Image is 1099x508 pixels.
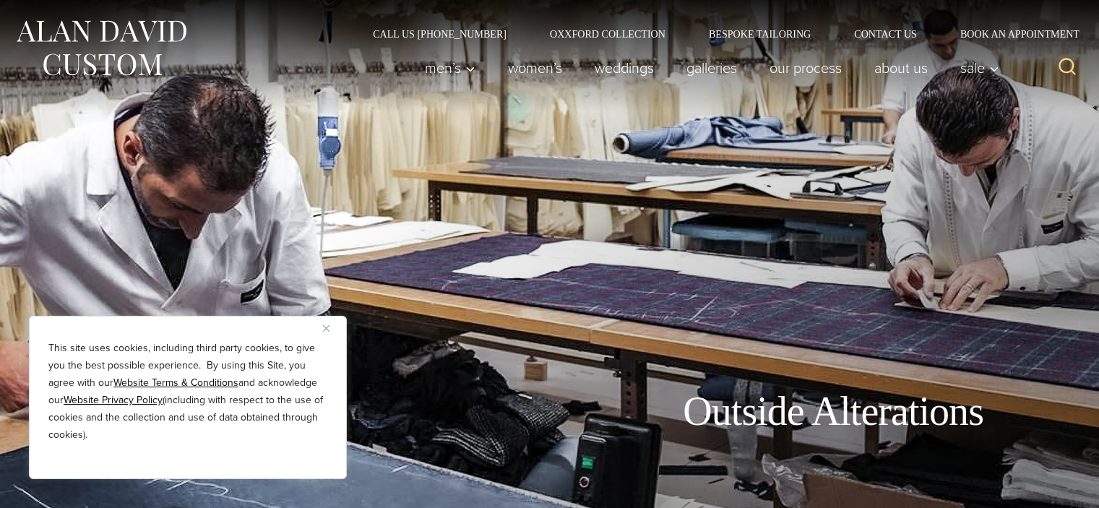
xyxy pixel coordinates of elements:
a: Book an Appointment [939,29,1085,39]
a: Galleries [671,53,754,82]
a: About Us [858,53,944,82]
nav: Primary Navigation [409,53,1007,82]
h1: Outside Alterations [683,387,983,436]
button: Close [323,319,340,337]
a: Contact Us [832,29,939,39]
a: weddings [579,53,671,82]
a: Women’s [492,53,579,82]
a: Website Terms & Conditions [113,375,238,390]
a: Our Process [754,53,858,82]
p: This site uses cookies, including third party cookies, to give you the best possible experience. ... [48,340,327,444]
span: Men’s [425,61,475,75]
nav: Secondary Navigation [351,29,1085,39]
img: Alan David Custom [14,16,188,80]
button: View Search Form [1050,51,1085,85]
img: Close [323,325,329,332]
a: Website Privacy Policy [64,392,163,408]
a: Oxxford Collection [528,29,687,39]
a: Bespoke Tailoring [687,29,832,39]
span: Sale [960,61,999,75]
a: Call Us [PHONE_NUMBER] [351,29,528,39]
